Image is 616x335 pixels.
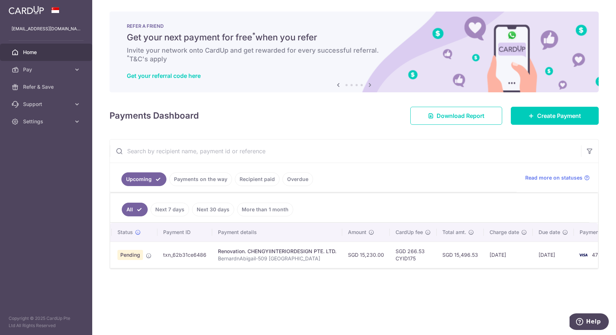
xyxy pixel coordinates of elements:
h6: Invite your network onto CardUp and get rewarded for every successful referral. T&C's apply [127,46,581,63]
p: [EMAIL_ADDRESS][DOMAIN_NAME] [12,25,81,32]
span: Create Payment [537,111,581,120]
span: Status [117,229,133,236]
span: Refer & Save [23,83,71,91]
a: Payments on the way [169,172,232,186]
span: Total amt. [442,229,466,236]
a: More than 1 month [237,203,293,216]
a: Overdue [282,172,313,186]
span: Support [23,101,71,108]
a: Create Payment [511,107,599,125]
span: Charge date [490,229,519,236]
a: Download Report [410,107,502,125]
span: Pay [23,66,71,73]
span: Download Report [437,111,485,120]
img: CardUp [9,6,44,14]
p: REFER A FRIEND [127,23,581,29]
th: Payment ID [157,223,212,242]
td: txn_62b31ce6486 [157,242,212,268]
td: [DATE] [484,242,533,268]
a: Read more on statuses [525,174,590,181]
span: CardUp fee [396,229,423,236]
td: SGD 15,496.53 [437,242,484,268]
div: Renovation. CHENGYIINTERIORDESIGN PTE. LTD. [218,248,336,255]
img: Bank Card [576,251,590,259]
td: SGD 266.53 CYID175 [390,242,437,268]
a: Get your referral code here [127,72,201,79]
span: Settings [23,118,71,125]
h4: Payments Dashboard [110,109,199,122]
th: Payment details [212,223,342,242]
p: BernardnAbigail-509 [GEOGRAPHIC_DATA] [218,255,336,262]
a: Next 7 days [151,203,189,216]
a: Recipient paid [235,172,280,186]
iframe: Opens a widget where you can find more information [570,313,609,331]
a: Next 30 days [192,203,234,216]
span: 4715 [592,252,603,258]
img: RAF banner [110,12,599,92]
a: Upcoming [121,172,166,186]
input: Search by recipient name, payment id or reference [110,140,581,163]
span: Home [23,49,71,56]
td: [DATE] [533,242,574,268]
span: Pending [117,250,143,260]
span: Due date [539,229,560,236]
h5: Get your next payment for free when you refer [127,32,581,43]
span: Amount [348,229,366,236]
span: Read more on statuses [525,174,582,181]
a: All [122,203,148,216]
td: SGD 15,230.00 [342,242,390,268]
